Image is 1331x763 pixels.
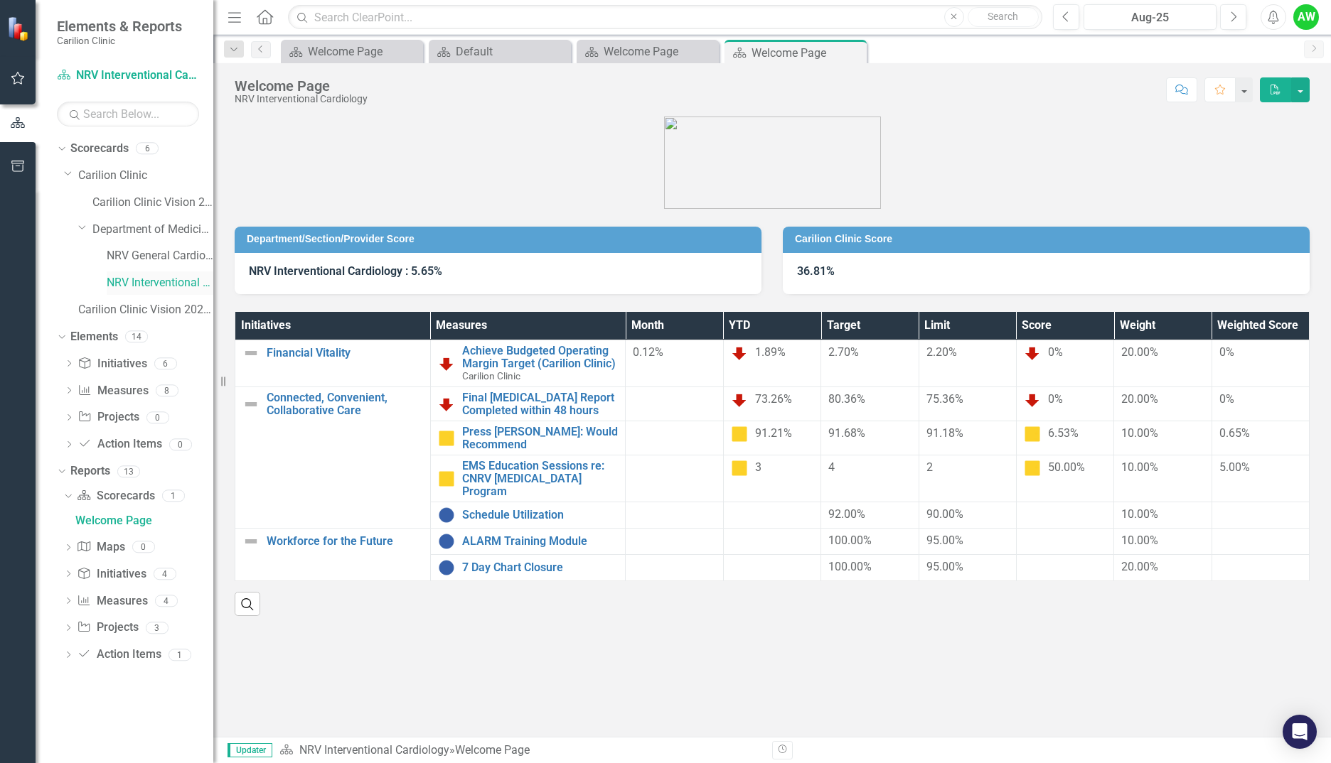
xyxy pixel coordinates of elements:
img: Caution [731,426,748,443]
img: ClearPoint Strategy [7,16,32,40]
td: Double-Click to Edit Right Click for Context Menu [235,340,431,387]
a: Measures [77,593,147,610]
span: Updater [228,743,272,757]
div: Aug-25 [1089,9,1212,26]
span: Carilion Clinic [462,370,520,381]
div: Welcome Page [75,514,213,527]
a: Reports [70,463,110,480]
span: 95.00% [926,560,963,573]
input: Search Below... [57,102,199,126]
td: Double-Click to Edit Right Click for Context Menu [430,387,626,421]
div: Welcome Page [455,743,530,757]
div: Welcome Page [604,43,715,60]
input: Search ClearPoint... [288,5,1042,30]
div: 6 [136,143,159,155]
a: Welcome Page [284,43,419,60]
td: Double-Click to Edit Right Click for Context Menu [430,529,626,555]
a: Connected, Convenient, Collaborative Care [267,391,423,416]
small: Carilion Clinic [57,35,182,46]
a: Carilion Clinic Vision 2025 Scorecard [92,195,213,211]
img: Below Plan [438,396,455,413]
span: 0% [1219,392,1234,406]
a: Initiatives [77,566,146,583]
div: 14 [125,331,148,343]
div: Welcome Page [308,43,419,60]
div: 8 [156,384,178,396]
div: Welcome Page [752,44,863,62]
a: Department of Medicine [92,222,213,238]
strong: NRV Interventional Cardiology : 5.65% [249,264,442,278]
a: NRV Interventional Cardiology [299,743,449,757]
td: Double-Click to Edit Right Click for Context Menu [430,455,626,502]
div: 0 [132,541,155,553]
div: 0 [169,438,192,450]
a: Projects [77,409,139,426]
span: 0.65% [1219,426,1250,440]
a: Action Items [77,436,161,453]
img: Caution [731,460,748,477]
a: NRV General Cardiology [107,248,213,264]
img: Caution [438,470,455,487]
td: Double-Click to Edit Right Click for Context Menu [235,387,431,529]
span: 3 [755,461,761,475]
a: Maps [77,539,124,556]
span: 0% [1219,345,1234,359]
div: 3 [146,622,169,634]
span: 90.00% [926,507,963,521]
a: Carilion Clinic Vision 2025 (Full Version) [78,302,213,318]
span: 0% [1048,345,1063,359]
span: 5.00% [1219,460,1250,474]
span: 2.20% [926,345,957,359]
div: Welcome Page [235,78,368,94]
span: 100.00% [828,560,872,573]
span: 0% [1048,392,1063,406]
a: Elements [70,329,118,345]
span: 73.26% [755,392,792,406]
img: Below Plan [1024,391,1041,408]
button: Aug-25 [1084,4,1217,30]
a: Welcome Page [72,509,213,532]
a: Press [PERSON_NAME]: Would Recommend [462,426,619,450]
span: 10.00% [1121,534,1158,547]
a: NRV Interventional Cardiology [107,275,213,291]
span: 50.00% [1048,461,1085,475]
img: Caution [1024,426,1041,443]
td: Double-Click to Edit Right Click for Context Menu [430,555,626,581]
span: 10.00% [1121,426,1158,440]
div: Default [456,43,567,60]
span: 10.00% [1121,507,1158,521]
span: 20.00% [1121,392,1158,406]
img: Not Defined [242,396,260,413]
div: 6 [154,357,177,369]
a: NRV Interventional Cardiology [57,67,199,84]
div: 0 [146,411,169,423]
button: AW [1293,4,1319,30]
a: Initiatives [77,356,146,372]
img: No Information [438,559,455,576]
a: Welcome Page [580,43,715,60]
div: Open Intercom Messenger [1283,715,1317,749]
div: 1 [169,649,191,661]
a: Action Items [77,646,161,663]
div: 1 [162,490,185,502]
span: 95.00% [926,534,963,547]
span: 0.12% [633,345,663,359]
h3: Carilion Clinic Score [795,234,1303,244]
div: 4 [154,568,176,580]
img: Below Plan [731,345,748,362]
span: 91.18% [926,426,963,440]
span: 20.00% [1121,345,1158,359]
img: Caution [438,430,455,447]
div: 13 [117,465,140,477]
img: No Information [438,507,455,524]
span: 2 [926,460,933,474]
img: Caution [1024,460,1041,477]
span: 92.00% [828,507,865,521]
div: 4 [155,595,178,607]
span: 100.00% [828,534,872,547]
span: 91.21% [755,426,792,440]
img: No Information [438,533,455,550]
div: » [279,742,761,759]
a: Scorecards [77,488,154,504]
